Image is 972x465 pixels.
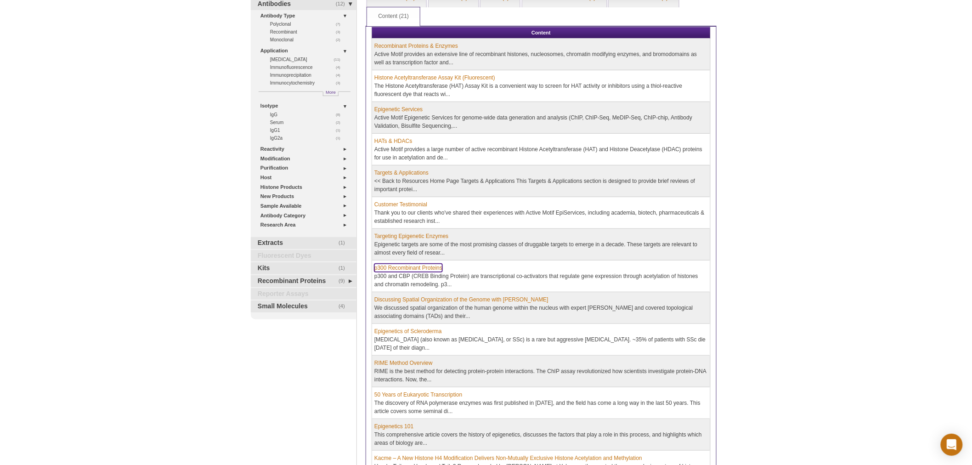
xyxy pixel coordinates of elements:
[336,36,345,44] span: (2)
[260,163,351,173] a: Purification
[374,264,442,272] a: p300 Recombinant Proteins
[372,292,710,324] td: We discussed spatial organization of the human genome within the nucleus with expert [PERSON_NAME...
[374,422,413,431] a: Epigenetics 101
[251,262,356,274] a: (1)Kits
[260,211,351,221] a: Antibody Category
[372,356,710,387] td: RIME is the best method for detecting protein-protein interactions. The ChIP assay revolutionized...
[260,192,351,201] a: New Products
[260,101,351,111] a: Isotype
[270,134,345,142] a: (1)IgG2a
[270,63,345,71] a: (4)Immunofluorescence
[374,454,642,462] a: Kacme – A New Histone H4 Modification Delivers Non-Mutually Exclusive Histone Acetylation and Met...
[260,201,351,211] a: Sample Available
[334,56,345,63] span: (11)
[372,165,710,197] td: << Back to Resources Home Page Targets & Applications This Targets & Applications section is desi...
[941,434,963,456] div: Open Intercom Messenger
[374,42,458,50] a: Recombinant Proteins & Enzymes
[336,134,345,142] span: (1)
[339,262,350,274] span: (1)
[270,126,345,134] a: (1)IgG1
[326,88,336,96] span: More
[372,261,710,292] td: p300 and CBP (CREB Binding Protein) are transcriptional co-activators that regulate gene expressi...
[339,301,350,312] span: (4)
[260,154,351,164] a: Modification
[336,119,345,126] span: (2)
[270,71,345,79] a: (4)Immunoprecipitation
[251,250,356,262] a: Fluorescent Dyes
[260,220,351,230] a: Research Area
[336,28,345,36] span: (3)
[374,105,423,113] a: Epigenetic Services
[374,137,412,145] a: HATs & HDACs
[372,229,710,261] td: Epigenetic targets are some of the most promising classes of druggable targets to emerge in a dec...
[372,102,710,134] td: Active Motif Epigenetic Services for genome-wide data generation and analysis (ChIP, ChIP-Seq, Me...
[339,275,350,287] span: (9)
[372,387,710,419] td: The discovery of RNA polymerase enzymes was first published in [DATE], and the field has come a l...
[336,111,345,119] span: (8)
[374,74,495,82] a: Histone Acetyltransferase Assay Kit (Fluorescent)
[374,200,427,209] a: Customer Testimonial
[270,111,345,119] a: (8)IgG
[372,134,710,165] td: Active Motif provides a large number of active recombinant Histone Acetyltransferase (HAT) and Hi...
[372,39,710,70] td: Active Motif provides an extensive line of recombinant histones, nucleosomes, chromatin modifying...
[270,56,345,63] a: (11)[MEDICAL_DATA]
[336,20,345,28] span: (7)
[374,359,433,367] a: RIME Method Overview
[270,28,345,36] a: (3)Recombinant
[372,27,710,39] th: Content
[336,63,345,71] span: (4)
[336,71,345,79] span: (4)
[372,324,710,356] td: [MEDICAL_DATA] (also known as [MEDICAL_DATA], or SSc) is a rare but aggressive [MEDICAL_DATA]. ~3...
[323,91,339,96] a: More
[367,7,420,26] a: Content (21)
[336,79,345,87] span: (3)
[336,126,345,134] span: (1)
[372,419,710,451] td: This comprehensive article covers the history of epigenetics, discusses the factors that play a r...
[270,36,345,44] a: (2)Monoclonal
[270,79,345,87] a: (3)Immunocytochemistry
[372,197,710,229] td: Thank you to our clients who've shared their experiences with Active Motif EpiServices, including...
[372,70,710,102] td: The Histone Acetyltransferase (HAT) Assay Kit is a convenient way to screen for HAT activity or i...
[251,301,356,312] a: (4)Small Molecules
[270,20,345,28] a: (7)Polyclonal
[260,11,351,21] a: Antibody Type
[260,144,351,154] a: Reactivity
[260,173,351,182] a: Host
[374,232,448,240] a: Targeting Epigenetic Enzymes
[374,295,548,304] a: Discussing Spatial Organization of the Genome with [PERSON_NAME]
[251,237,356,249] a: (1)Extracts
[374,391,462,399] a: 50 Years of Eukaryotic Transcription
[251,288,356,300] a: Reporter Assays
[339,237,350,249] span: (1)
[270,119,345,126] a: (2)Serum
[260,46,351,56] a: Application
[374,169,429,177] a: Targets & Applications
[260,182,351,192] a: Histone Products
[374,327,442,335] a: Epigenetics of Scleroderma
[251,275,356,287] a: (9)Recombinant Proteins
